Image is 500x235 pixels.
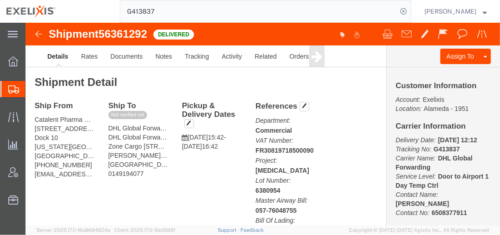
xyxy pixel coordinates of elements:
button: [PERSON_NAME] [424,6,487,17]
span: Copyright © [DATE]-[DATE] Agistix Inc., All Rights Reserved [349,226,489,234]
img: logo [6,5,56,18]
iframe: FS Legacy Container [26,23,500,225]
input: Search for shipment number, reference number [120,0,397,22]
a: Feedback [240,227,264,233]
span: Art Buenaventura [424,6,476,16]
span: Client: 2025.17.0-5dd568f [114,227,175,233]
a: Support [218,227,240,233]
span: Server: 2025.17.0-16a969492de [36,227,110,233]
